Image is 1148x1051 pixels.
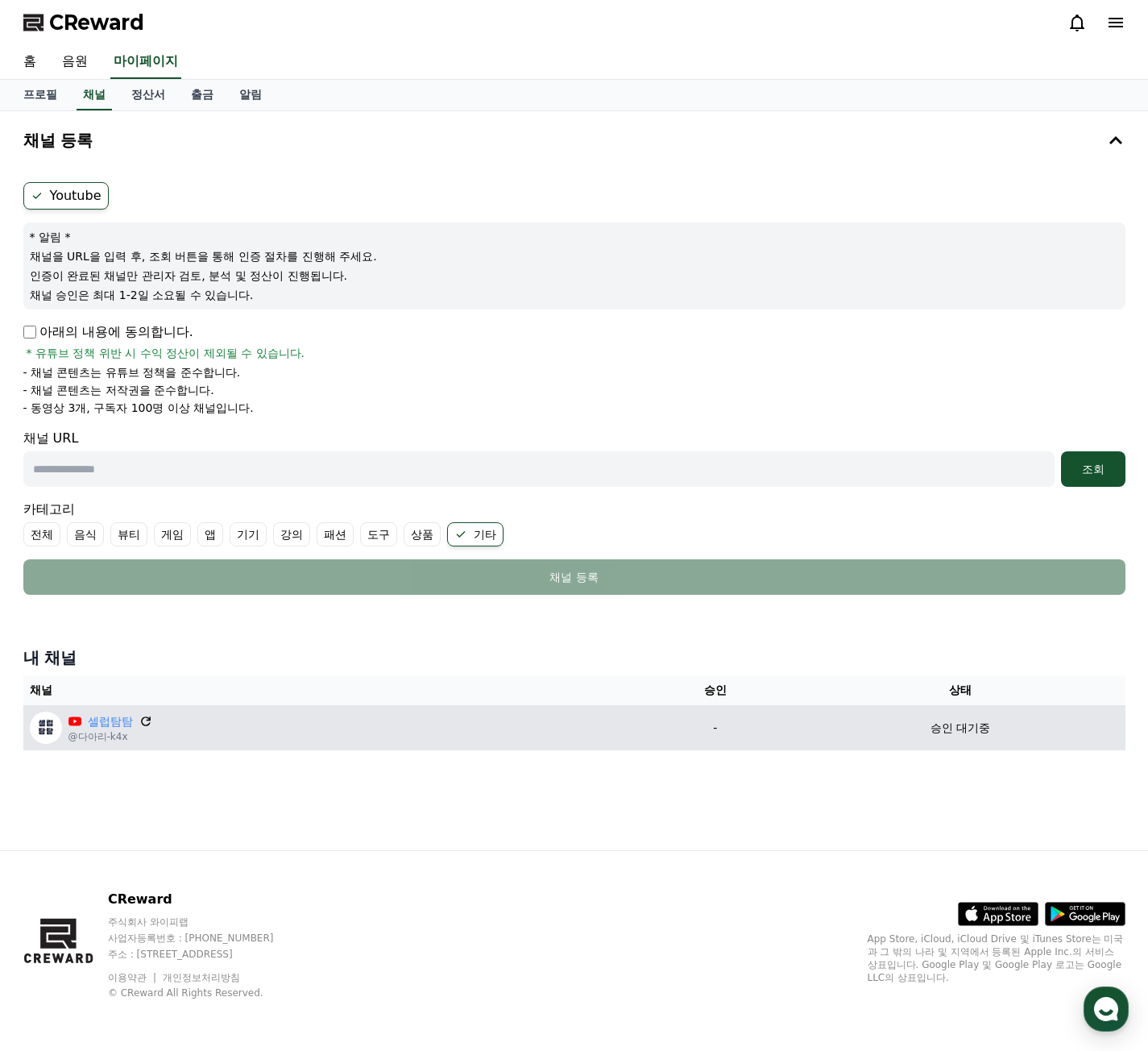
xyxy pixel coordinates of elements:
a: 홈 [5,511,106,551]
p: App Store, iCloud, iCloud Drive 및 iTunes Store는 미국과 그 밖의 나라 및 지역에서 등록된 Apple Inc.의 서비스 상표입니다. Goo... [868,933,1125,984]
div: 카테고리 [23,500,1125,546]
button: 채널 등록 [23,559,1125,595]
p: © CReward All Rights Reserved. [108,987,305,999]
h4: 채널 등록 [23,131,93,149]
span: 설정 [249,535,268,548]
a: 프로필 [10,80,70,110]
label: 패션 [317,522,354,546]
label: 상품 [404,522,441,546]
p: 주소 : [STREET_ADDRESS] [108,948,305,961]
a: 정산서 [118,80,178,110]
a: 셀럽탐탐 [88,713,133,730]
span: * 유튜브 정책 위반 시 수익 정산이 제외될 수 있습니다. [27,345,305,361]
span: 홈 [51,535,60,548]
a: 대화 [106,511,208,551]
img: 셀럽탐탐 [30,712,62,744]
p: 채널을 URL을 입력 후, 조회 버튼을 통해 인증 절차를 진행해 주세요. [30,248,1119,264]
a: 알림 [226,80,275,110]
span: CReward [49,10,144,35]
label: 도구 [360,522,397,546]
th: 승인 [635,675,795,705]
label: 강의 [273,522,310,546]
button: 조회 [1061,451,1125,487]
label: 게임 [154,522,191,546]
label: Youtube [23,182,109,210]
label: 기기 [230,522,267,546]
p: @다아리-k4x [68,730,152,743]
p: - 채널 콘텐츠는 유튜브 정책을 준수합니다. [23,364,241,380]
p: - [641,720,789,737]
label: 앱 [197,522,223,546]
h4: 내 채널 [23,646,1125,669]
p: 사업자등록번호 : [PHONE_NUMBER] [108,932,305,945]
p: 주식회사 와이피랩 [108,916,305,928]
div: 채널 URL [23,429,1125,487]
label: 기타 [447,522,504,546]
a: 이용약관 [108,972,159,983]
a: 홈 [10,45,49,79]
a: 출금 [178,80,226,110]
a: CReward [23,10,144,35]
th: 채널 [23,675,636,705]
a: 음원 [49,45,101,79]
p: CReward [108,890,305,909]
a: 채널 [77,80,112,110]
p: - 채널 콘텐츠는 저작권을 준수합니다. [23,382,214,398]
p: 승인 대기중 [930,720,990,737]
button: 채널 등록 [17,118,1132,163]
a: 개인정보처리방침 [163,972,240,983]
div: 조회 [1067,461,1119,477]
label: 전체 [23,522,60,546]
th: 상태 [795,675,1125,705]
span: 대화 [147,536,167,549]
div: 채널 등록 [56,569,1093,585]
p: - 동영상 3개, 구독자 100명 이상 채널입니다. [23,400,254,416]
a: 설정 [208,511,309,551]
a: 마이페이지 [110,45,181,79]
p: 아래의 내용에 동의합니다. [23,322,193,342]
label: 뷰티 [110,522,147,546]
p: 인증이 완료된 채널만 관리자 검토, 분석 및 정산이 진행됩니다. [30,268,1119,284]
p: 채널 승인은 최대 1-2일 소요될 수 있습니다. [30,287,1119,303]
label: 음식 [67,522,104,546]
